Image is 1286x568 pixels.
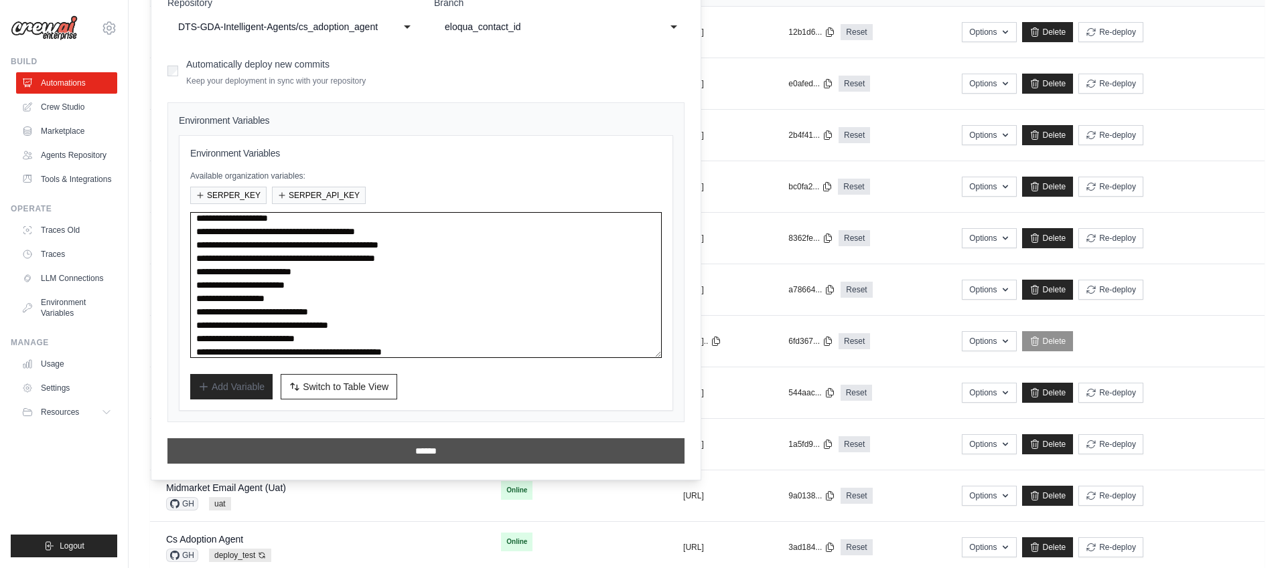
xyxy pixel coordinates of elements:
button: Options [962,22,1016,42]
a: Automations [16,72,117,94]
button: 544aac... [788,387,835,398]
button: Re-deploy [1078,434,1143,454]
button: 9a0138... [788,490,835,501]
h4: Environment Variables [179,114,673,127]
a: Reset [841,539,872,555]
a: Delete [1022,74,1074,94]
button: Options [962,537,1016,557]
a: Delete [1022,280,1074,300]
button: Options [962,280,1016,300]
button: Options [962,331,1016,351]
a: LLM Connections [16,268,117,289]
button: Switch to Table View [281,374,397,399]
a: Reset [841,282,872,298]
button: Options [962,383,1016,403]
a: Reset [841,385,872,401]
a: Reset [839,76,870,92]
button: Options [962,125,1016,145]
h3: Environment Variables [190,147,662,160]
button: Re-deploy [1078,125,1143,145]
button: Add Variable [190,374,273,399]
a: Settings [16,377,117,399]
button: e0afed... [788,78,833,89]
a: Reset [838,179,869,195]
img: Logo [11,15,78,41]
p: Available organization variables: [190,171,662,181]
div: Operate [11,203,117,214]
a: Crew Studio [16,96,117,118]
button: a78664... [788,284,835,295]
button: Re-deploy [1078,537,1143,557]
button: Options [962,434,1016,454]
a: Tools & Integrations [16,169,117,190]
button: Re-deploy [1078,22,1143,42]
div: DTS-GDA-Intelligent-Agents/cs_adoption_agent [178,19,380,35]
button: Resources [16,401,117,423]
a: Reset [839,333,870,349]
button: 2b4f41... [788,130,833,140]
button: Re-deploy [1078,280,1143,300]
a: Delete [1022,228,1074,248]
button: Options [962,486,1016,506]
a: Midmarket Email Agent (Uat) [166,482,286,493]
span: GH [166,497,198,510]
button: Re-deploy [1078,486,1143,506]
div: Manage [11,337,117,348]
button: Options [962,228,1016,248]
button: Re-deploy [1078,383,1143,403]
a: Delete [1022,125,1074,145]
label: Automatically deploy new commits [186,59,330,70]
span: deploy_test [209,549,271,562]
span: GH [166,549,198,562]
button: 1a5fd9... [788,439,833,450]
button: 6fd367... [788,336,833,347]
a: Cs Adoption Agent [166,534,243,545]
button: Logout [11,535,117,557]
a: Delete [1022,383,1074,403]
button: Options [962,74,1016,94]
button: Options [962,177,1016,197]
div: eloqua_contact_id [445,19,647,35]
a: Marketplace [16,120,117,142]
a: Reset [841,24,872,40]
button: Re-deploy [1078,74,1143,94]
a: Environment Variables [16,292,117,324]
span: Resources [41,407,79,417]
a: Reset [841,488,872,504]
a: Traces Old [16,219,117,241]
p: Keep your deployment in sync with your repository [186,76,366,86]
div: Build [11,56,117,67]
span: Online [501,533,532,551]
a: Reset [839,436,870,452]
span: Online [501,481,532,500]
button: bc0fa2... [788,181,833,192]
a: Delete [1022,486,1074,506]
a: Reset [839,230,870,246]
button: SERPER_API_KEY [272,187,366,204]
a: Reset [839,127,870,143]
a: Agents Repository [16,145,117,166]
span: Switch to Table View [303,380,388,393]
button: 8362fe... [788,233,833,244]
button: 3ad184... [788,542,835,553]
button: Re-deploy [1078,228,1143,248]
a: Delete [1022,434,1074,454]
a: Traces [16,244,117,265]
a: Delete [1022,177,1074,197]
a: Delete [1022,537,1074,557]
span: Logout [60,541,84,551]
button: Re-deploy [1078,177,1143,197]
button: 12b1d6... [788,27,835,37]
a: Delete [1022,331,1074,351]
span: uat [209,497,231,510]
a: Usage [16,353,117,375]
button: SERPER_KEY [190,187,267,204]
a: Delete [1022,22,1074,42]
iframe: Chat Widget [1219,504,1286,568]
